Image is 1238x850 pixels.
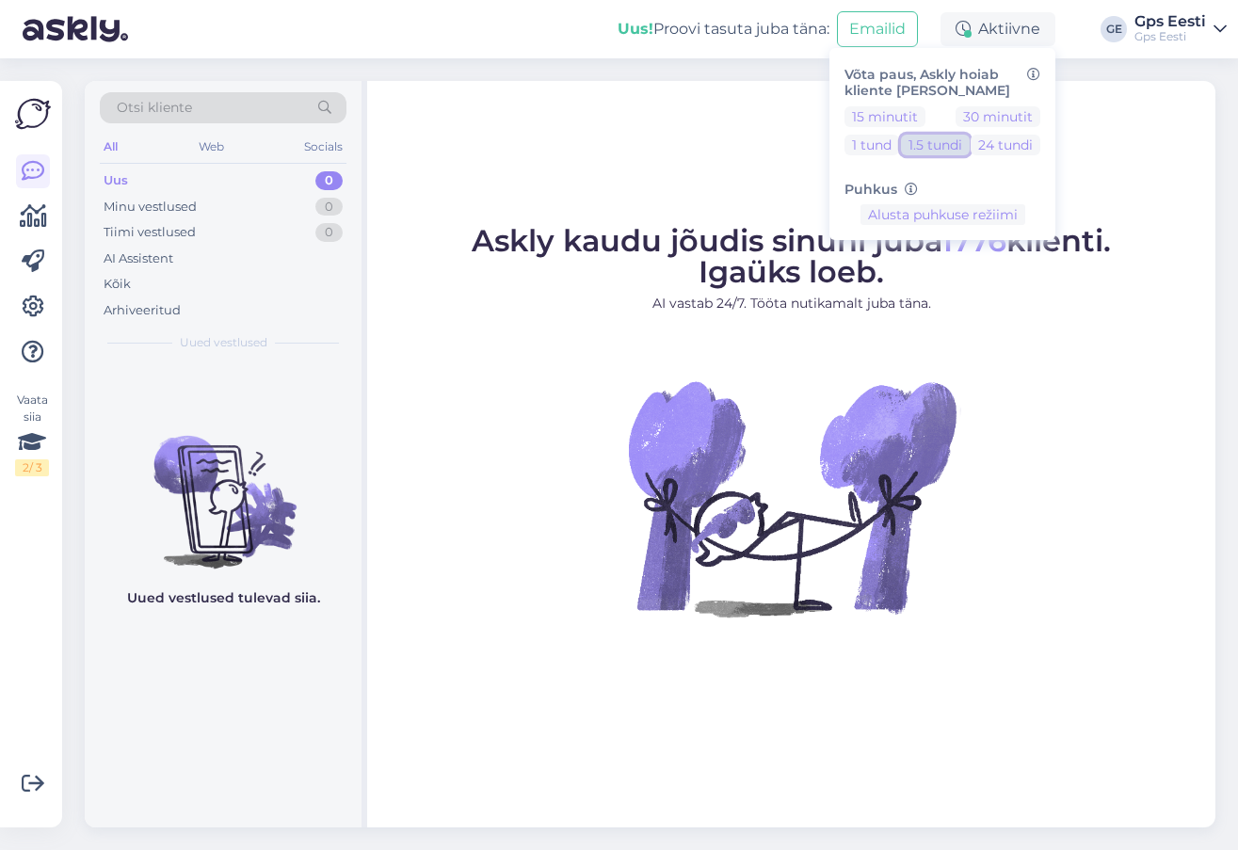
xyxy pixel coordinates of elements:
[104,275,131,294] div: Kõik
[100,135,121,159] div: All
[15,459,49,476] div: 2 / 3
[956,106,1040,127] button: 30 minutit
[180,334,267,351] span: Uued vestlused
[1134,29,1206,44] div: Gps Eesti
[860,204,1025,225] button: Alusta puhkuse režiimi
[971,135,1040,155] button: 24 tundi
[104,249,173,268] div: AI Assistent
[104,301,181,320] div: Arhiveeritud
[1134,14,1227,44] a: Gps EestiGps Eesti
[104,223,196,242] div: Tiimi vestlused
[844,135,899,155] button: 1 tund
[104,171,128,190] div: Uus
[941,222,1006,259] span: 1776
[618,20,653,38] b: Uus!
[85,402,362,571] img: No chats
[300,135,346,159] div: Socials
[15,96,51,132] img: Askly Logo
[127,588,320,608] p: Uued vestlused tulevad siia.
[15,392,49,476] div: Vaata siia
[472,294,1111,313] p: AI vastab 24/7. Tööta nutikamalt juba täna.
[618,18,829,40] div: Proovi tasuta juba täna:
[622,329,961,667] img: No Chat active
[104,198,197,217] div: Minu vestlused
[844,67,1040,99] h6: Võta paus, Askly hoiab kliente [PERSON_NAME]
[472,222,1111,290] span: Askly kaudu jõudis sinuni juba klienti. Igaüks loeb.
[1134,14,1206,29] div: Gps Eesti
[837,11,918,47] button: Emailid
[844,106,925,127] button: 15 minutit
[195,135,228,159] div: Web
[315,198,343,217] div: 0
[1101,16,1127,42] div: GE
[117,98,192,118] span: Otsi kliente
[315,171,343,190] div: 0
[315,223,343,242] div: 0
[901,135,970,155] button: 1.5 tundi
[844,182,1040,198] h6: Puhkus
[941,12,1055,46] div: Aktiivne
